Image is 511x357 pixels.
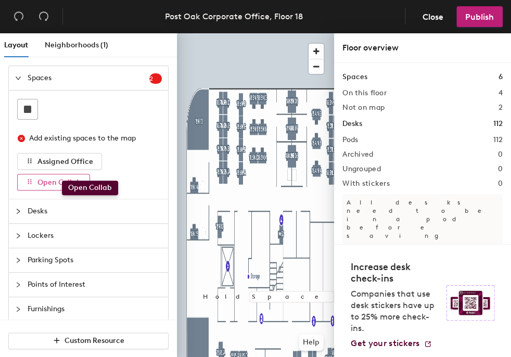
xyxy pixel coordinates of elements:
[65,336,124,345] span: Custom Resource
[149,73,162,84] sup: 2
[342,136,358,144] h2: Pods
[15,233,21,239] span: collapsed
[33,6,54,27] button: Redo (⌘ + ⇧ + Z)
[342,150,373,159] h2: Archived
[18,135,25,142] span: close-circle
[15,282,21,288] span: collapsed
[15,306,21,312] span: collapsed
[28,297,162,321] span: Furnishings
[351,338,432,349] a: Get your stickers
[465,12,494,22] span: Publish
[29,133,153,144] div: Add existing spaces to the map
[456,6,503,27] button: Publish
[351,261,440,284] h4: Increase desk check-ins
[342,165,381,173] h2: Ungrouped
[4,41,28,49] span: Layout
[499,89,503,97] h2: 4
[17,153,102,170] button: Assigned Office
[499,104,503,112] h2: 2
[15,208,21,214] span: collapsed
[423,12,443,22] span: Close
[15,75,21,81] span: expanded
[28,199,162,223] span: Desks
[342,118,362,130] h1: Desks
[414,6,452,27] button: Close
[149,75,162,82] span: 2
[498,150,503,159] h2: 0
[342,104,385,112] h2: Not on map
[351,288,440,334] p: Companies that use desk stickers have up to 25% more check-ins.
[28,248,162,272] span: Parking Spots
[17,174,90,190] button: Open Collab
[342,194,503,244] p: All desks need to be in a pod before saving
[8,6,29,27] button: Undo (⌘ + Z)
[342,89,387,97] h2: On this floor
[446,285,494,321] img: Sticker logo
[498,180,503,188] h2: 0
[37,157,93,166] span: Assigned Office
[37,178,81,187] span: Open Collab
[493,118,503,130] h1: 112
[493,136,503,144] h2: 112
[45,41,108,49] span: Neighborhoods (1)
[15,257,21,263] span: collapsed
[28,273,162,297] span: Points of Interest
[299,334,324,351] button: Help
[28,66,149,90] span: Spaces
[8,333,169,349] button: Custom Resource
[342,71,367,83] h1: Spaces
[165,10,303,23] div: Post Oak Corporate Office, Floor 18
[28,224,162,248] span: Lockers
[342,180,390,188] h2: With stickers
[498,165,503,173] h2: 0
[351,338,419,348] span: Get your stickers
[342,42,503,54] div: Floor overview
[499,71,503,83] h1: 6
